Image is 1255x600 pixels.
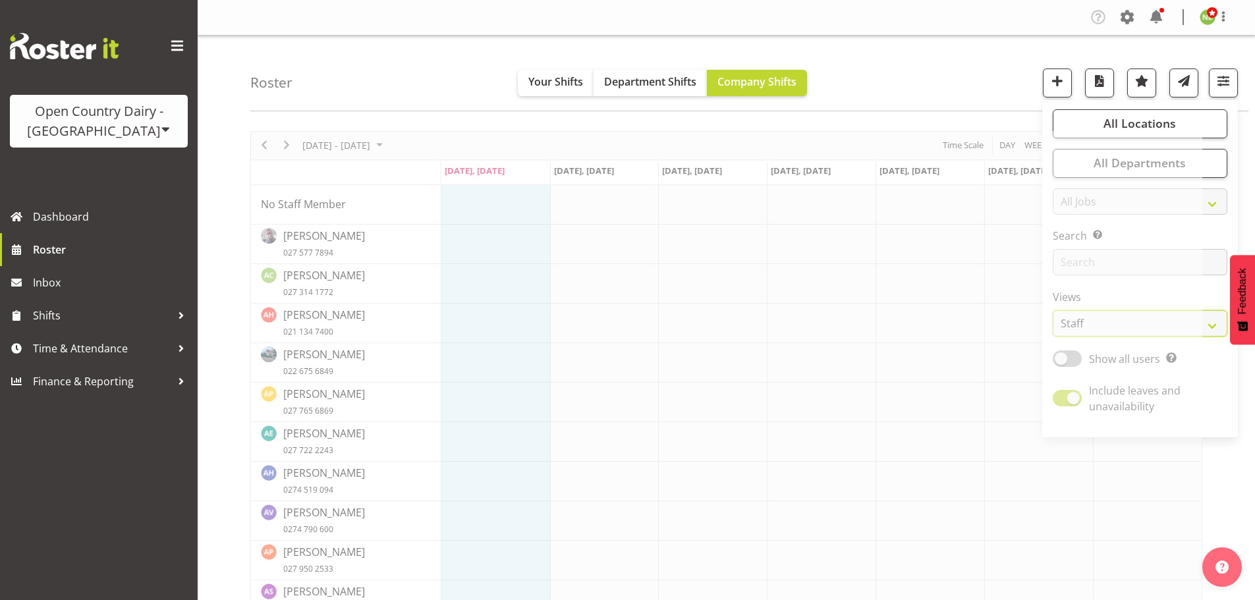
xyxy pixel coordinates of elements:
[528,74,583,89] span: Your Shifts
[1215,560,1229,574] img: help-xxl-2.png
[604,74,696,89] span: Department Shifts
[1127,68,1156,97] button: Highlight an important date within the roster.
[1169,68,1198,97] button: Send a list of all shifts for the selected filtered period to all rostered employees.
[717,74,796,89] span: Company Shifts
[33,371,171,391] span: Finance & Reporting
[33,306,171,325] span: Shifts
[1085,68,1114,97] button: Download a PDF of the roster according to the set date range.
[23,101,175,141] div: Open Country Dairy - [GEOGRAPHIC_DATA]
[33,273,191,292] span: Inbox
[1209,68,1238,97] button: Filter Shifts
[1053,109,1227,138] button: All Locations
[10,33,119,59] img: Rosterit website logo
[1200,9,1215,25] img: nicole-lloyd7454.jpg
[33,339,171,358] span: Time & Attendance
[1043,68,1072,97] button: Add a new shift
[33,207,191,227] span: Dashboard
[518,70,594,96] button: Your Shifts
[33,240,191,259] span: Roster
[1230,255,1255,344] button: Feedback - Show survey
[707,70,807,96] button: Company Shifts
[250,75,293,90] h4: Roster
[1103,115,1176,131] span: All Locations
[1237,268,1248,314] span: Feedback
[594,70,707,96] button: Department Shifts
